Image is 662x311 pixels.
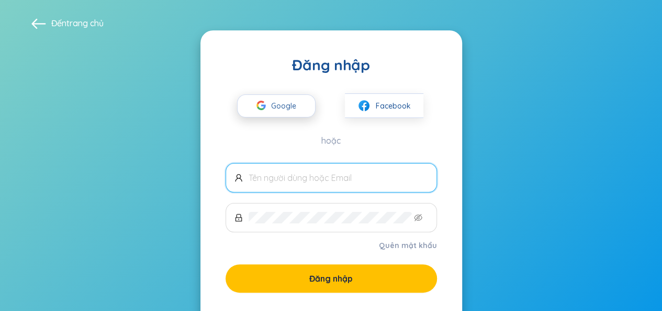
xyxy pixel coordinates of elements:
span: khóa [234,213,243,222]
a: Quên mật khẩu [379,240,437,251]
font: Đăng nhập [309,273,353,284]
img: facebook [357,99,371,112]
button: facebookFacebook [345,93,423,118]
font: Facebook [376,101,411,111]
font: hoặc [321,135,341,146]
span: người dùng [234,174,243,182]
button: Google [237,94,316,117]
input: Tên người dùng hoặc Email [249,172,428,184]
button: Đăng nhập [226,264,437,293]
font: Google [271,101,296,111]
font: Đăng nhập [292,56,369,74]
span: mắt không nhìn thấy được [414,213,422,222]
a: trang chủ [66,18,104,28]
font: Đến [51,18,66,28]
